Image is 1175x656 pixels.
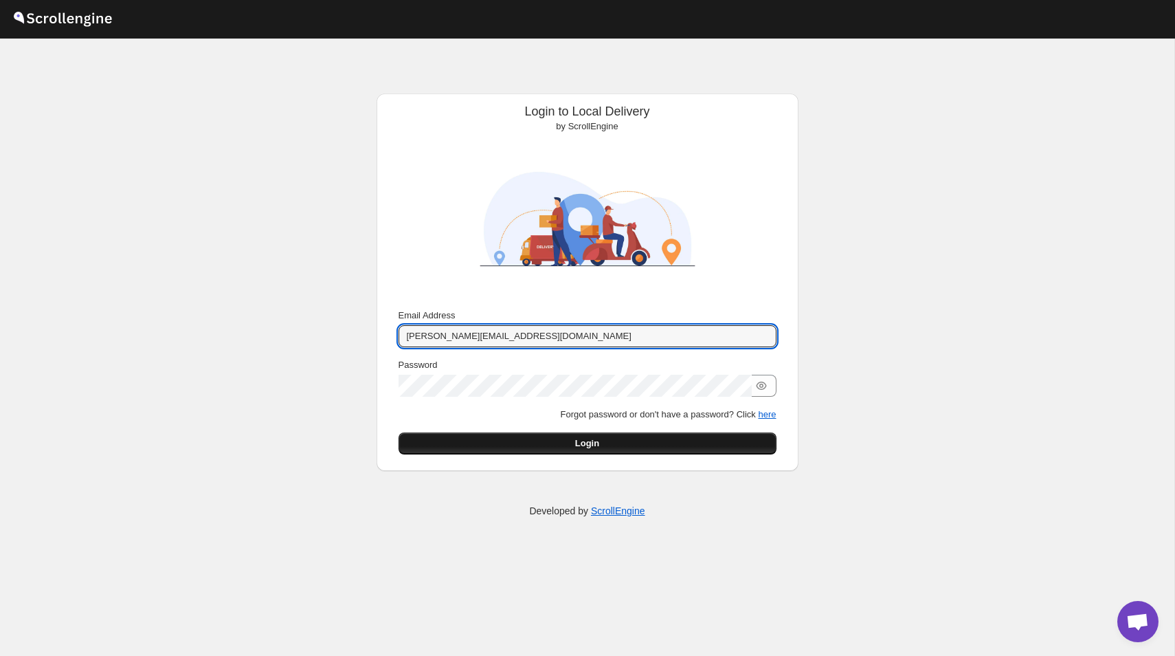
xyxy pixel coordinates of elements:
span: Login [575,437,599,450]
a: ScrollEngine [591,505,645,516]
p: Developed by [529,504,645,518]
button: Login [399,433,776,455]
div: Login to Local Delivery [388,105,787,133]
button: here [758,409,776,419]
div: Open chat [1117,601,1159,642]
span: by ScrollEngine [556,121,618,131]
span: Password [399,360,438,370]
p: Forgot password or don't have a password? Click [399,408,776,422]
img: ScrollEngine [467,139,708,299]
span: Email Address [399,310,456,320]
